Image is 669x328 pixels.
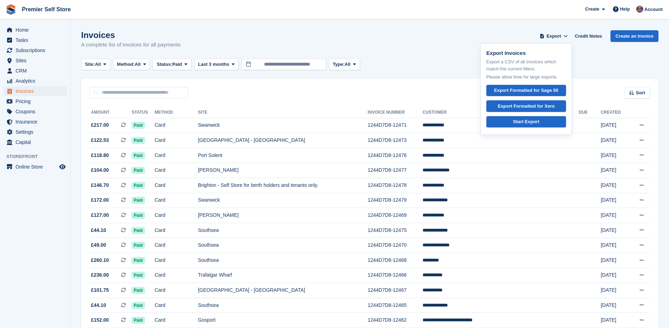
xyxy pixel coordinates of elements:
td: Card [154,193,198,208]
p: Export Invoices [486,49,566,57]
th: Method [154,107,198,118]
span: Capital [16,137,58,147]
span: Paid [132,152,145,159]
span: Paid [132,122,145,129]
td: Card [154,223,198,238]
td: [DATE] [601,223,629,238]
span: Insurance [16,117,58,127]
a: menu [4,66,67,76]
span: Analytics [16,76,58,86]
p: A complete list of invoices for all payments [81,41,181,49]
span: £49.00 [91,241,106,249]
a: menu [4,45,67,55]
button: Method: All [113,59,150,70]
th: Created [601,107,629,118]
span: £172.00 [91,196,109,204]
td: Brighton - Self Store for berth holders and tenants only. [198,178,367,193]
span: All [345,61,351,68]
span: Paid [132,257,145,264]
h1: Invoices [81,30,181,40]
span: £217.00 [91,121,109,129]
span: Method: [117,61,135,68]
td: [DATE] [601,313,629,328]
a: menu [4,35,67,45]
td: Card [154,208,198,223]
button: Last 3 months [194,59,239,70]
td: [DATE] [601,193,629,208]
span: Settings [16,127,58,137]
span: Help [620,6,630,13]
span: £152.00 [91,316,109,324]
td: [DATE] [601,268,629,283]
td: 1244D7D8-12466 [367,268,422,283]
span: £146.70 [91,182,109,189]
span: All [95,61,101,68]
button: Type: All [329,59,360,70]
div: Export Formatted for Xero [498,103,555,110]
th: Customer [422,107,579,118]
th: Due [579,107,601,118]
span: CRM [16,66,58,76]
a: Export Formatted for Xero [486,100,566,112]
td: [DATE] [601,253,629,268]
a: menu [4,56,67,65]
span: £104.00 [91,166,109,174]
a: menu [4,137,67,147]
span: Paid [132,272,145,279]
td: [DATE] [601,163,629,178]
span: Paid [132,287,145,294]
span: Paid [172,61,182,68]
td: [PERSON_NAME] [198,163,367,178]
td: Swanwick [198,118,367,133]
span: £44.10 [91,227,106,234]
th: Status [132,107,154,118]
td: 1244D7D8-12470 [367,238,422,253]
a: Premier Self Store [19,4,74,15]
td: [DATE] [601,178,629,193]
td: [DATE] [601,118,629,133]
a: menu [4,96,67,106]
td: Card [154,148,198,163]
td: [DATE] [601,133,629,148]
td: 1244D7D8-12462 [367,313,422,328]
p: Please allow time for large exports. [486,74,566,81]
td: 1244D7D8-12465 [367,298,422,313]
th: Amount [90,107,132,118]
span: All [135,61,141,68]
td: Card [154,253,198,268]
span: Paid [132,212,145,219]
span: Paid [132,302,145,309]
button: Site: All [81,59,110,70]
td: [GEOGRAPHIC_DATA] - [GEOGRAPHIC_DATA] [198,283,367,298]
td: 1244D7D8-12468 [367,253,422,268]
td: Southsea [198,223,367,238]
span: Sites [16,56,58,65]
span: Status: [157,61,172,68]
a: Start Export [486,116,566,128]
span: Storefront [6,153,70,160]
td: Card [154,163,198,178]
td: [GEOGRAPHIC_DATA] - [GEOGRAPHIC_DATA] [198,133,367,148]
span: Subscriptions [16,45,58,55]
td: Card [154,238,198,253]
td: Swanwick [198,193,367,208]
span: Last 3 months [198,61,229,68]
div: Start Export [513,118,539,125]
span: £236.00 [91,271,109,279]
td: Gosport [198,313,367,328]
span: Online Store [16,162,58,172]
td: [PERSON_NAME] [198,208,367,223]
span: Account [644,6,663,13]
span: £122.53 [91,137,109,144]
span: Sort [636,89,645,96]
a: Export Formatted for Sage 50 [486,85,566,96]
span: £101.75 [91,286,109,294]
button: Status: Paid [153,59,191,70]
div: Export Formatted for Sage 50 [494,87,558,94]
span: £44.10 [91,302,106,309]
a: menu [4,107,67,116]
td: [DATE] [601,283,629,298]
td: Card [154,313,198,328]
td: Card [154,298,198,313]
td: Card [154,178,198,193]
